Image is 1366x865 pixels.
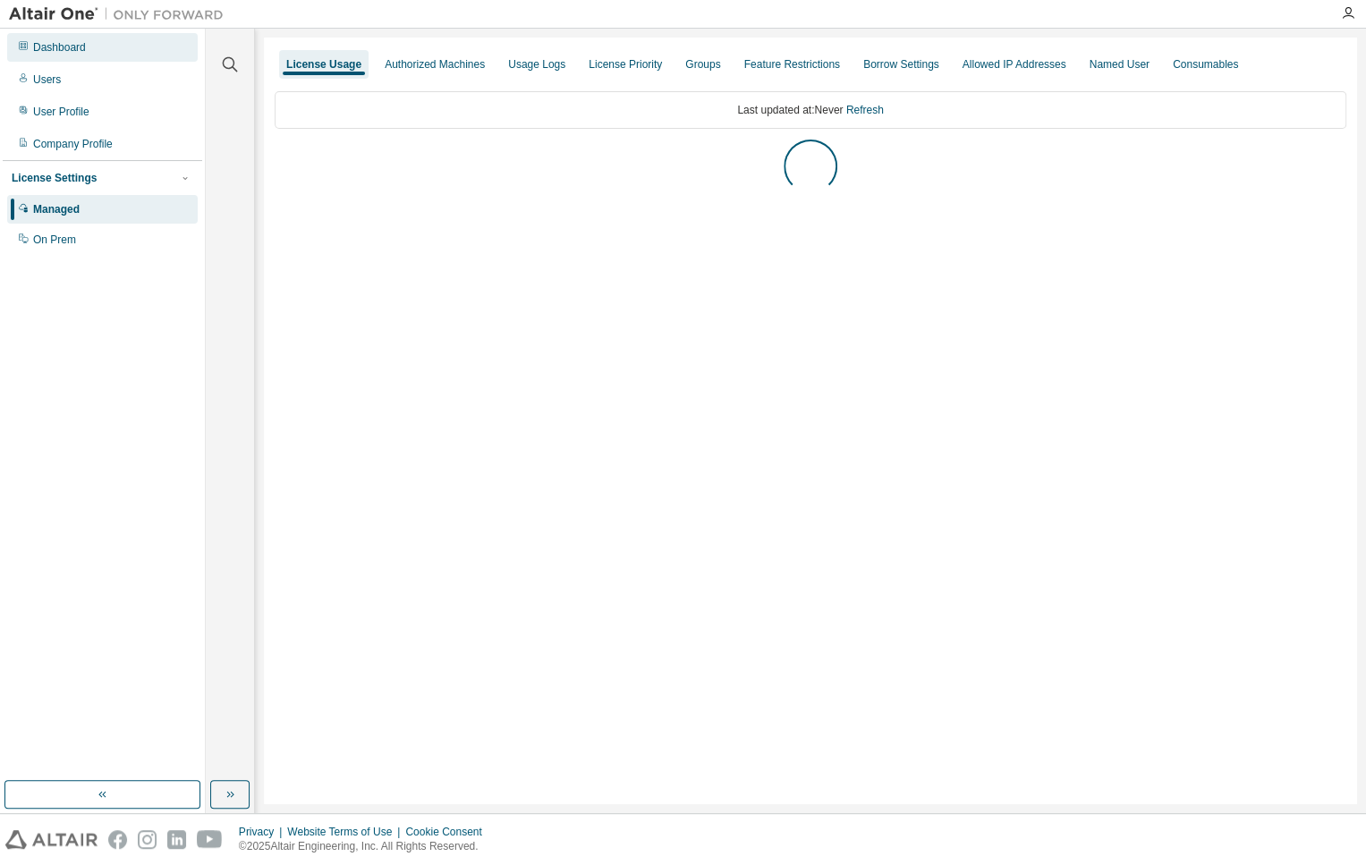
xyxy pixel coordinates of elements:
img: Altair One [9,5,233,23]
div: Named User [1089,57,1149,72]
img: instagram.svg [138,830,157,849]
div: Managed [33,202,80,216]
div: License Priority [589,57,662,72]
div: Website Terms of Use [287,825,405,839]
div: Users [33,72,61,87]
div: Privacy [239,825,287,839]
div: Dashboard [33,40,86,55]
div: Authorized Machines [385,57,485,72]
div: On Prem [33,233,76,247]
div: License Settings [12,171,97,185]
div: Allowed IP Addresses [963,57,1066,72]
div: Feature Restrictions [744,57,840,72]
p: © 2025 Altair Engineering, Inc. All Rights Reserved. [239,839,493,854]
img: linkedin.svg [167,830,186,849]
img: youtube.svg [197,830,223,849]
div: License Usage [286,57,361,72]
div: Last updated at: Never [275,91,1346,129]
img: altair_logo.svg [5,830,98,849]
div: Groups [685,57,720,72]
div: Consumables [1173,57,1238,72]
div: User Profile [33,105,89,119]
div: Borrow Settings [863,57,939,72]
a: Refresh [846,104,884,116]
div: Usage Logs [508,57,565,72]
img: facebook.svg [108,830,127,849]
div: Company Profile [33,137,113,151]
div: Cookie Consent [405,825,492,839]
